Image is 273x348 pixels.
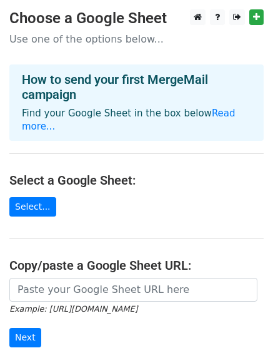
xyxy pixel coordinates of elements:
[22,72,251,102] h4: How to send your first MergeMail campaign
[9,9,264,28] h3: Choose a Google Sheet
[22,107,251,133] p: Find your Google Sheet in the box below
[9,258,264,273] h4: Copy/paste a Google Sheet URL:
[9,304,137,314] small: Example: [URL][DOMAIN_NAME]
[9,33,264,46] p: Use one of the options below...
[22,108,236,132] a: Read more...
[9,173,264,188] h4: Select a Google Sheet:
[9,278,257,302] input: Paste your Google Sheet URL here
[9,197,56,217] a: Select...
[9,328,41,347] input: Next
